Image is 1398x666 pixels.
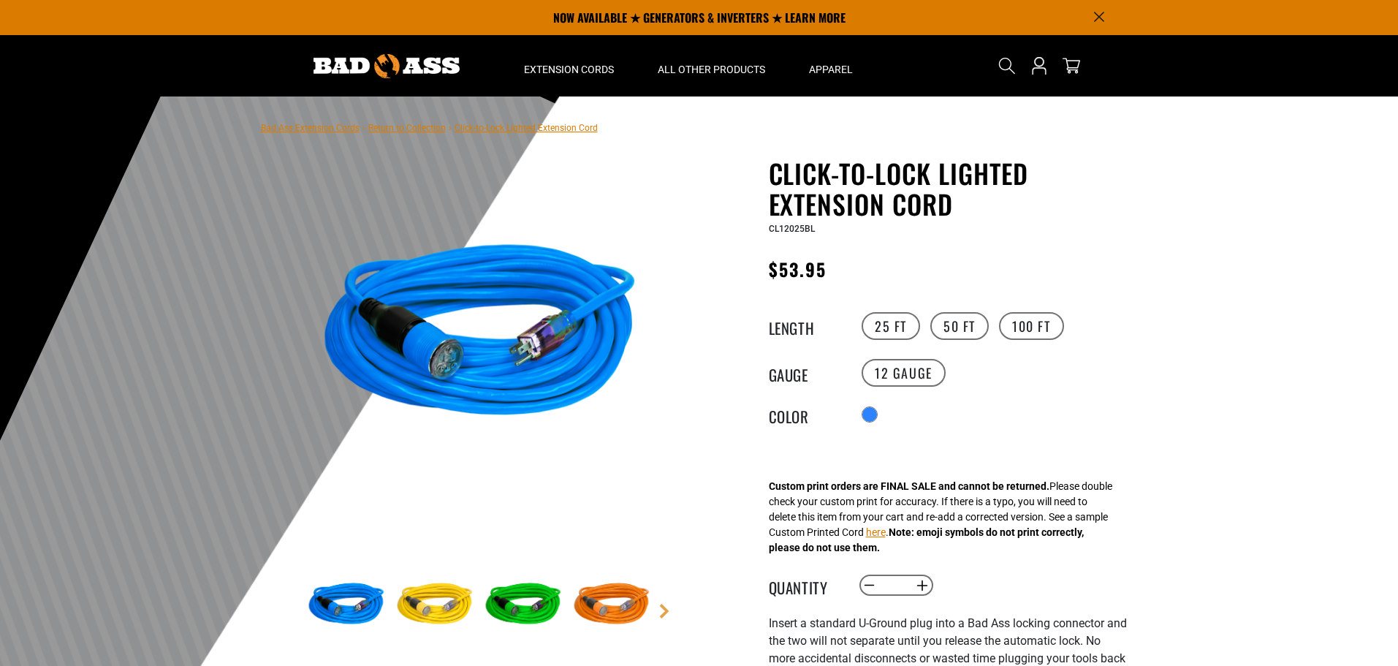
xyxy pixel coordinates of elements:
[261,123,360,133] a: Bad Ass Extension Cords
[862,359,946,387] label: 12 Gauge
[524,63,614,76] span: Extension Cords
[304,563,389,648] img: blue
[392,563,477,648] img: yellow
[769,158,1127,219] h1: Click-to-Lock Lighted Extension Cord
[787,35,875,97] summary: Apparel
[362,123,365,133] span: ›
[995,54,1019,77] summary: Search
[769,526,1084,553] strong: Note: emoji symbols do not print correctly, please do not use them.
[769,480,1049,492] strong: Custom print orders are FINAL SALE and cannot be returned.
[769,405,842,424] legend: Color
[261,118,598,136] nav: breadcrumbs
[930,312,989,340] label: 50 FT
[314,54,460,78] img: Bad Ass Extension Cords
[304,161,656,513] img: blue
[769,576,842,595] label: Quantity
[769,363,842,382] legend: Gauge
[481,563,566,648] img: green
[769,224,815,234] span: CL12025BL
[809,63,853,76] span: Apparel
[769,317,842,336] legend: Length
[657,604,672,618] a: Next
[636,35,787,97] summary: All Other Products
[368,123,446,133] a: Return to Collection
[862,312,920,340] label: 25 FT
[999,312,1064,340] label: 100 FT
[569,563,654,648] img: orange
[658,63,765,76] span: All Other Products
[502,35,636,97] summary: Extension Cords
[449,123,452,133] span: ›
[455,123,598,133] span: Click-to-Lock Lighted Extension Cord
[769,256,827,282] span: $53.95
[866,525,886,540] button: here
[769,479,1112,556] div: Please double check your custom print for accuracy. If there is a typo, you will need to delete t...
